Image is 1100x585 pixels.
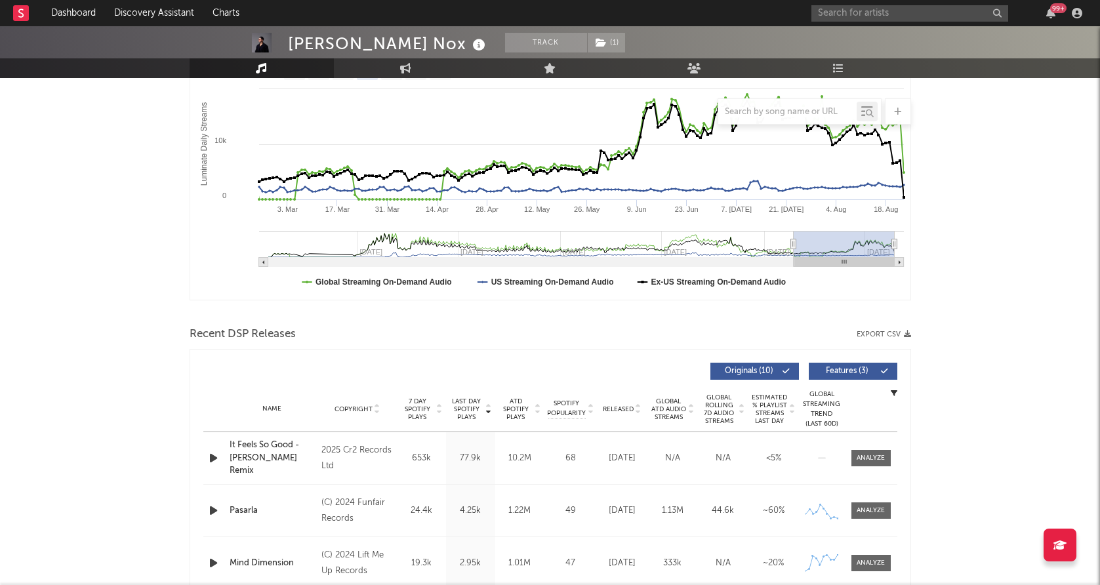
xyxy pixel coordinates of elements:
a: It Feels So Good - [PERSON_NAME] Remix [230,439,316,477]
a: Pasarla [230,504,316,517]
button: 99+ [1046,8,1055,18]
span: Estimated % Playlist Streams Last Day [752,393,788,425]
button: Export CSV [857,331,911,338]
div: N/A [701,452,745,465]
text: 21. [DATE] [769,205,804,213]
div: (C) 2024 Funfair Records [321,495,393,527]
span: Copyright [335,405,373,413]
div: [PERSON_NAME] Nox [288,33,489,54]
text: 14. Apr [426,205,449,213]
span: Last Day Spotify Plays [449,397,484,421]
input: Search for artists [811,5,1008,22]
text: 12. May [524,205,550,213]
span: Features ( 3 ) [817,367,878,375]
text: 10k [214,136,226,144]
div: 77.9k [449,452,492,465]
div: 1.01M [499,557,541,570]
span: Released [603,405,634,413]
div: Name [230,404,316,414]
div: [DATE] [600,504,644,517]
text: 17. Mar [325,205,350,213]
div: 24.4k [400,504,443,517]
text: 7. [DATE] [721,205,752,213]
span: Global Rolling 7D Audio Streams [701,393,737,425]
input: Search by song name or URL [718,107,857,117]
div: 1.13M [651,504,695,517]
div: 47 [548,557,594,570]
span: ATD Spotify Plays [499,397,533,421]
svg: Luminate Daily Consumption [190,37,910,300]
span: ( 1 ) [587,33,626,52]
text: 3. Mar [277,205,298,213]
button: (1) [588,33,625,52]
div: ~ 60 % [752,504,796,517]
div: [DATE] [600,557,644,570]
div: 2025 Cr2 Records Ltd [321,443,393,474]
div: 19.3k [400,557,443,570]
text: US Streaming On-Demand Audio [491,277,613,287]
div: ~ 20 % [752,557,796,570]
div: N/A [651,452,695,465]
div: (C) 2024 Lift Me Up Records [321,548,393,579]
text: 28. Apr [476,205,499,213]
div: 333k [651,557,695,570]
text: 4. Aug [826,205,846,213]
text: 26. May [574,205,600,213]
text: 23. Jun [674,205,698,213]
text: 18. Aug [874,205,898,213]
span: 7 Day Spotify Plays [400,397,435,421]
div: 2.95k [449,557,492,570]
button: Originals(10) [710,363,799,380]
div: 1.22M [499,504,541,517]
text: 0 [222,192,226,199]
button: Features(3) [809,363,897,380]
div: [DATE] [600,452,644,465]
div: 68 [548,452,594,465]
div: 10.2M [499,452,541,465]
text: 31. Mar [375,205,399,213]
text: Global Streaming On-Demand Audio [316,277,452,287]
div: 653k [400,452,443,465]
a: Mind Dimension [230,557,316,570]
div: Global Streaming Trend (Last 60D) [802,390,842,429]
text: Ex-US Streaming On-Demand Audio [651,277,786,287]
div: N/A [701,557,745,570]
div: 4.25k [449,504,492,517]
span: Global ATD Audio Streams [651,397,687,421]
span: Spotify Popularity [547,399,586,418]
button: Track [505,33,587,52]
div: <5% [752,452,796,465]
span: Originals ( 10 ) [719,367,779,375]
text: 9. Jun [626,205,646,213]
div: 49 [548,504,594,517]
div: 44.6k [701,504,745,517]
span: Recent DSP Releases [190,327,296,342]
div: 99 + [1050,3,1067,13]
text: Luminate Daily Streams [199,102,208,186]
